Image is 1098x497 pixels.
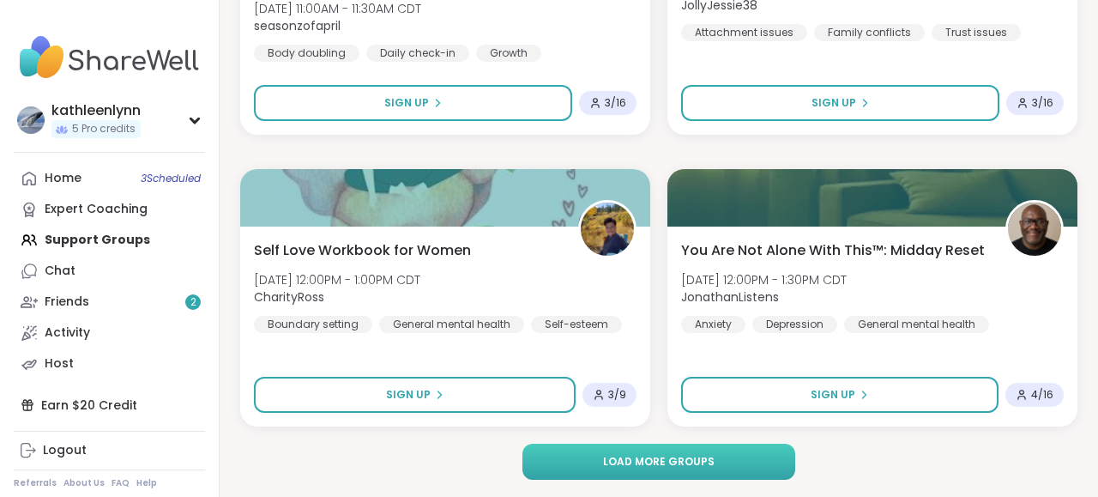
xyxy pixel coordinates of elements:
[14,318,205,349] a: Activity
[254,85,572,121] button: Sign Up
[384,95,429,111] span: Sign Up
[681,240,985,261] span: You Are Not Alone With This™: Midday Reset
[14,163,205,194] a: Home3Scheduled
[681,288,779,306] b: JonathanListens
[14,256,205,287] a: Chat
[45,324,90,342] div: Activity
[681,377,998,413] button: Sign Up
[14,477,57,489] a: Referrals
[581,203,634,256] img: CharityRoss
[14,435,205,466] a: Logout
[136,477,157,489] a: Help
[45,294,89,311] div: Friends
[681,85,999,121] button: Sign Up
[476,45,541,62] div: Growth
[254,17,341,34] b: seasonzofapril
[254,45,359,62] div: Body doubling
[522,444,794,480] button: Load more groups
[1032,96,1053,110] span: 3 / 16
[14,287,205,318] a: Friends2
[386,387,431,403] span: Sign Up
[681,24,807,41] div: Attachment issues
[254,288,324,306] b: CharityRoss
[366,45,469,62] div: Daily check-in
[605,96,626,110] span: 3 / 16
[254,240,471,261] span: Self Love Workbook for Women
[112,477,130,489] a: FAQ
[681,271,847,288] span: [DATE] 12:00PM - 1:30PM CDT
[45,263,75,280] div: Chat
[141,172,201,185] span: 3 Scheduled
[811,95,856,111] span: Sign Up
[379,316,524,333] div: General mental health
[932,24,1021,41] div: Trust issues
[51,101,141,120] div: kathleenlynn
[17,106,45,134] img: kathleenlynn
[603,454,715,470] span: Load more groups
[45,170,81,187] div: Home
[254,377,576,413] button: Sign Up
[72,122,136,136] span: 5 Pro credits
[752,316,837,333] div: Depression
[43,442,87,459] div: Logout
[531,316,622,333] div: Self-esteem
[254,271,420,288] span: [DATE] 12:00PM - 1:00PM CDT
[45,201,148,218] div: Expert Coaching
[254,316,372,333] div: Boundary setting
[45,355,74,373] div: Host
[1008,203,1061,256] img: JonathanListens
[814,24,925,41] div: Family conflicts
[608,388,626,402] span: 3 / 9
[190,295,196,310] span: 2
[844,316,989,333] div: General mental health
[14,390,205,421] div: Earn $20 Credit
[14,27,205,88] img: ShareWell Nav Logo
[1031,388,1053,402] span: 4 / 16
[811,387,855,403] span: Sign Up
[14,194,205,225] a: Expert Coaching
[681,316,745,333] div: Anxiety
[63,477,105,489] a: About Us
[14,349,205,379] a: Host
